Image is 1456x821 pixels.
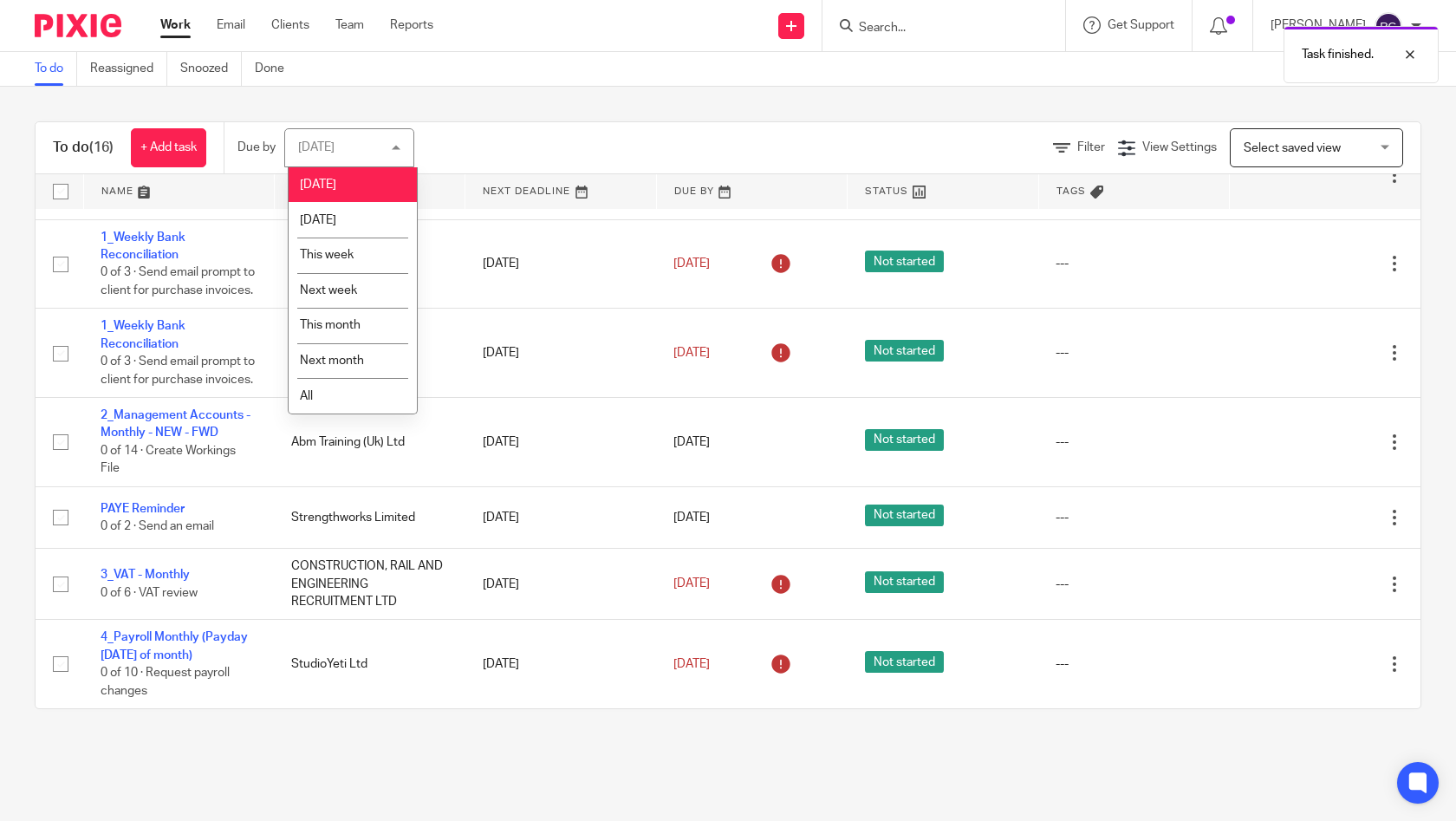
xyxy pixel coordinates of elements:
span: [DATE] [673,658,710,670]
a: Team [335,16,364,34]
div: --- [1056,255,1212,272]
p: Task finished. [1302,46,1374,63]
td: Strengthworks Limited [274,219,465,309]
span: Next month [300,355,364,367]
div: [DATE] [298,141,335,153]
a: Done [255,52,297,86]
span: 0 of 2 · Send an email [101,520,214,532]
a: 4_Payroll Monthly (Payday [DATE] of month) [101,631,248,661]
td: [DATE] [465,620,656,708]
td: [DATE] [465,219,656,309]
td: Strengthworks Limited [274,486,465,548]
span: Filter [1077,141,1105,153]
span: Not started [865,429,944,451]
td: [DATE] [465,398,656,487]
div: --- [1056,433,1212,451]
td: CONSTRUCTION, RAIL AND ENGINEERING RECRUITMENT LTD [274,549,465,620]
span: Not started [865,251,944,272]
a: 3_VAT - Monthly [101,569,190,581]
span: Select saved view [1244,142,1341,154]
a: PAYE Reminder [101,503,185,515]
a: Email [217,16,245,34]
td: [DATE] [465,549,656,620]
td: Abm Training (Uk) Ltd [274,398,465,487]
a: Snoozed [180,52,242,86]
span: View Settings [1142,141,1217,153]
td: [DATE] [465,486,656,548]
img: svg%3E [1375,12,1402,40]
span: [DATE] [673,257,710,270]
td: Abm Training (Uk) Ltd [274,309,465,398]
td: [DATE] [465,309,656,398]
span: 0 of 14 · Create Workings File [101,445,236,475]
span: 0 of 10 · Request payroll changes [101,667,230,697]
span: (16) [89,140,114,154]
span: [DATE] [673,511,710,524]
div: --- [1056,344,1212,362]
span: [DATE] [300,214,336,226]
span: [DATE] [673,347,710,359]
span: [DATE] [300,179,336,191]
span: 0 of 6 · VAT review [101,587,198,599]
h1: To do [53,139,114,157]
span: This month [300,319,361,331]
div: --- [1056,576,1212,593]
a: Reports [390,16,433,34]
span: Not started [865,571,944,593]
span: Not started [865,340,944,362]
div: --- [1056,655,1212,673]
span: All [300,390,313,402]
a: Reassigned [90,52,167,86]
a: 1_Weekly Bank Reconciliation [101,231,185,261]
span: [DATE] [673,578,710,590]
span: Not started [865,651,944,673]
span: 0 of 3 · Send email prompt to client for purchase invoices. [101,355,255,386]
div: --- [1056,509,1212,526]
span: Tags [1056,186,1086,196]
a: 2_Management Accounts - Monthly - NEW - FWD [101,409,250,439]
img: Pixie [35,14,121,37]
a: Work [160,16,191,34]
td: StudioYeti Ltd [274,620,465,708]
a: To do [35,52,77,86]
span: This week [300,249,354,261]
span: Next week [300,284,357,296]
span: [DATE] [673,436,710,448]
p: Due by [237,139,276,156]
a: 1_Weekly Bank Reconciliation [101,320,185,349]
a: Clients [271,16,309,34]
span: 0 of 3 · Send email prompt to client for purchase invoices. [101,266,255,296]
a: + Add task [131,128,206,167]
span: Not started [865,505,944,526]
